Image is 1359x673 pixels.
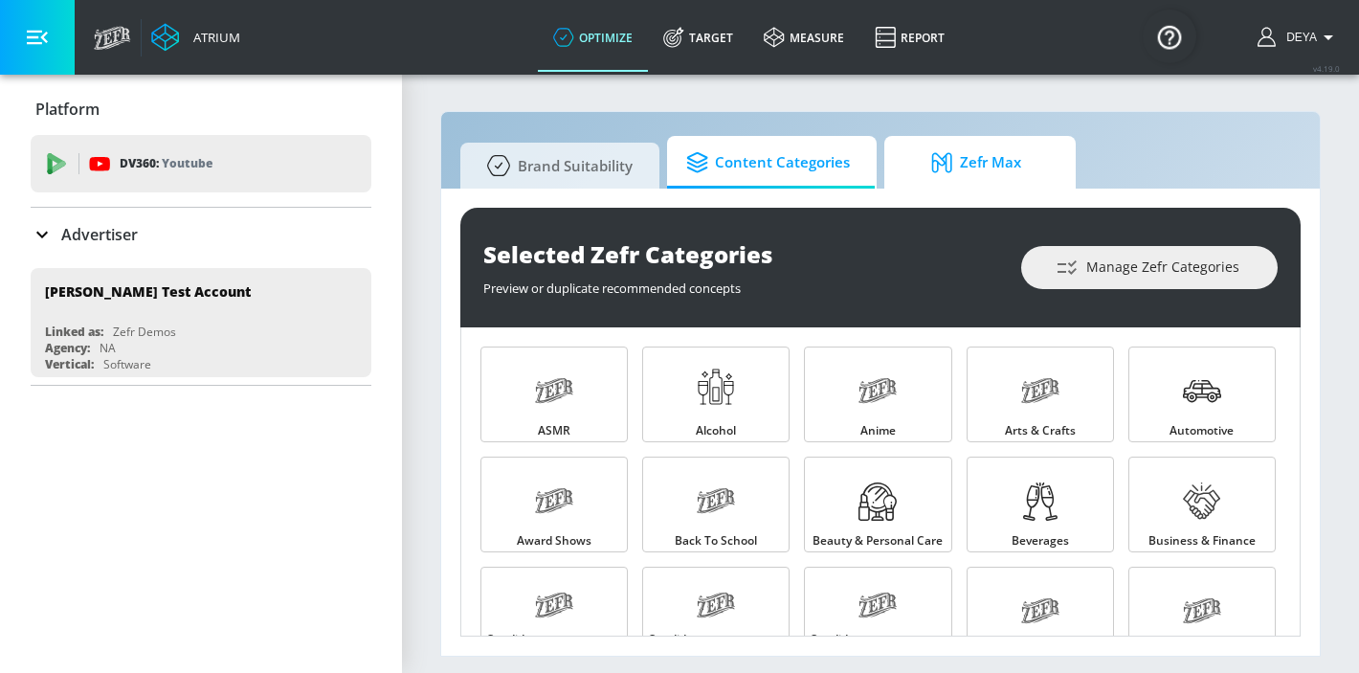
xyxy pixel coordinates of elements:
div: Platform [31,82,371,136]
a: Back to School [642,457,790,552]
span: Beverages [1012,535,1069,547]
span: Candidate - [PERSON_NAME] [648,634,784,657]
span: Candidate - [PERSON_NAME] [810,634,946,657]
a: Atrium [151,23,240,52]
a: optimize [538,3,648,72]
span: ASMR [538,425,570,437]
div: Advertiser [31,208,371,261]
a: Candidate - [PERSON_NAME] [642,567,790,662]
span: Zefr Max [903,140,1049,186]
div: NA [100,340,116,356]
span: Award Shows [517,535,591,547]
p: Platform [35,99,100,120]
div: DV360: Youtube [31,135,371,192]
a: Candidate - [PERSON_NAME] [480,567,628,662]
div: [PERSON_NAME] Test AccountLinked as:Zefr DemosAgency:NAVertical:Software [31,268,371,377]
button: Open Resource Center [1143,10,1196,63]
button: Manage Zefr Categories [1021,246,1278,289]
a: ASMR [480,347,628,442]
span: Deya [1279,31,1317,44]
div: Agency: [45,340,90,356]
div: Atrium [186,29,240,46]
span: Alcohol [696,425,736,437]
span: Beauty & Personal Care [813,535,943,547]
button: Deya [1258,26,1340,49]
a: Automotive [1128,347,1276,442]
p: DV360: [120,153,212,174]
a: Report [859,3,960,72]
a: Beauty & Personal Care [804,457,951,552]
span: Automotive [1170,425,1234,437]
a: Alcohol [642,347,790,442]
span: Back to School [675,535,757,547]
span: Anime [860,425,896,437]
div: Vertical: [45,356,94,372]
a: Award Shows [480,457,628,552]
div: Selected Zefr Categories [483,238,1002,270]
p: Youtube [162,153,212,173]
a: Beverages [967,457,1114,552]
span: Content Categories [686,140,850,186]
div: [PERSON_NAME] Test Account [45,282,251,301]
div: Linked as: [45,324,103,340]
div: Preview or duplicate recommended concepts [483,270,1002,297]
div: Zefr Demos [113,324,176,340]
span: Candidate - [PERSON_NAME] [486,634,622,657]
a: Anime [804,347,951,442]
div: Software [103,356,151,372]
span: Arts & Crafts [1005,425,1076,437]
a: Target [648,3,748,72]
span: v 4.19.0 [1313,63,1340,74]
span: Business & Finance [1148,535,1256,547]
a: measure [748,3,859,72]
a: Arts & Crafts [967,347,1114,442]
span: Brand Suitability [479,143,633,189]
a: Business & Finance [1128,457,1276,552]
span: Manage Zefr Categories [1059,256,1239,280]
a: Candidate - [PERSON_NAME] [804,567,951,662]
p: Advertiser [61,224,138,245]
